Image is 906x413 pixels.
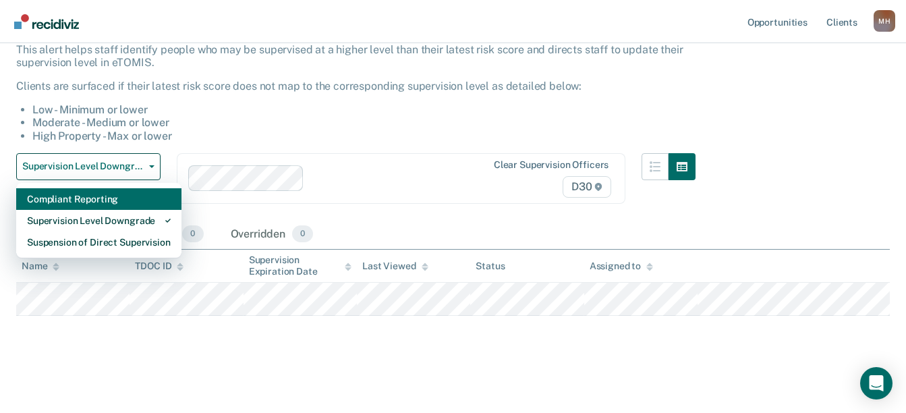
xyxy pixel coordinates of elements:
div: Clear supervision officers [494,159,608,171]
img: Recidiviz [14,14,79,29]
div: TDOC ID [135,260,183,272]
div: Status [476,260,505,272]
div: Open Intercom Messenger [860,367,893,400]
div: Last Viewed [362,260,428,272]
li: Low - Minimum or lower [32,103,696,116]
li: High Property - Max or lower [32,130,696,142]
button: Profile dropdown button [874,10,895,32]
span: 0 [292,225,313,243]
div: Compliant Reporting [27,188,171,210]
div: Supervision Expiration Date [249,254,351,277]
div: Overridden0 [228,220,316,250]
span: 0 [182,225,203,243]
li: Moderate - Medium or lower [32,116,696,129]
div: M H [874,10,895,32]
span: D30 [563,176,611,198]
button: Supervision Level Downgrade [16,153,161,180]
span: Supervision Level Downgrade [22,161,144,172]
div: Assigned to [590,260,653,272]
p: Clients are surfaced if their latest risk score does not map to the corresponding supervision lev... [16,80,696,92]
div: Suspension of Direct Supervision [27,231,171,253]
div: Name [22,260,59,272]
p: This alert helps staff identify people who may be supervised at a higher level than their latest ... [16,43,696,69]
div: Supervision Level Downgrade [27,210,171,231]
